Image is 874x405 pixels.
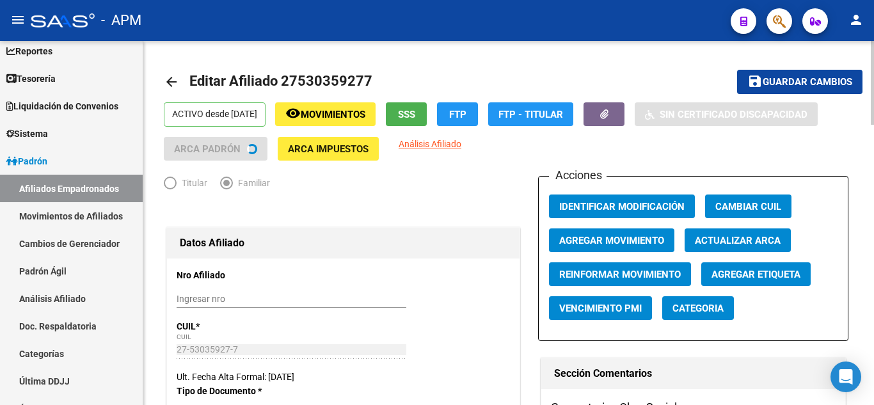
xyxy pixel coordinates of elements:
[398,109,415,120] span: SSS
[189,73,372,89] span: Editar Afiliado 27530359277
[559,235,664,246] span: Agregar Movimiento
[164,74,179,90] mat-icon: arrow_back
[635,102,818,126] button: Sin Certificado Discapacidad
[6,154,47,168] span: Padrón
[177,384,276,398] p: Tipo de Documento *
[437,102,478,126] button: FTP
[275,102,376,126] button: Movimientos
[660,109,807,120] span: Sin Certificado Discapacidad
[747,74,763,89] mat-icon: save
[101,6,141,35] span: - APM
[549,296,652,320] button: Vencimiento PMI
[559,269,681,280] span: Reinformar Movimiento
[399,139,461,149] span: Análisis Afiliado
[10,12,26,28] mat-icon: menu
[549,166,607,184] h3: Acciones
[498,109,563,120] span: FTP - Titular
[705,195,791,218] button: Cambiar CUIL
[737,70,862,93] button: Guardar cambios
[164,137,267,161] button: ARCA Padrón
[174,143,241,155] span: ARCA Padrón
[6,44,52,58] span: Reportes
[701,262,811,286] button: Agregar Etiqueta
[672,303,724,314] span: Categoria
[177,319,276,333] p: CUIL
[685,228,791,252] button: Actualizar ARCA
[549,262,691,286] button: Reinformar Movimiento
[164,102,266,127] p: ACTIVO desde [DATE]
[715,201,781,212] span: Cambiar CUIL
[177,176,207,190] span: Titular
[549,195,695,218] button: Identificar Modificación
[830,361,861,392] div: Open Intercom Messenger
[6,99,118,113] span: Liquidación de Convenios
[559,201,685,212] span: Identificar Modificación
[695,235,781,246] span: Actualizar ARCA
[488,102,573,126] button: FTP - Titular
[177,268,276,282] p: Nro Afiliado
[386,102,427,126] button: SSS
[285,106,301,121] mat-icon: remove_red_eye
[6,127,48,141] span: Sistema
[164,180,283,191] mat-radio-group: Elija una opción
[6,72,56,86] span: Tesorería
[449,109,466,120] span: FTP
[301,109,365,120] span: Movimientos
[763,77,852,88] span: Guardar cambios
[554,363,832,384] h1: Sección Comentarios
[711,269,800,280] span: Agregar Etiqueta
[549,228,674,252] button: Agregar Movimiento
[278,137,379,161] button: ARCA Impuestos
[180,233,507,253] h1: Datos Afiliado
[559,303,642,314] span: Vencimiento PMI
[233,176,270,190] span: Familiar
[848,12,864,28] mat-icon: person
[662,296,734,320] button: Categoria
[288,143,369,155] span: ARCA Impuestos
[177,370,510,384] div: Ult. Fecha Alta Formal: [DATE]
